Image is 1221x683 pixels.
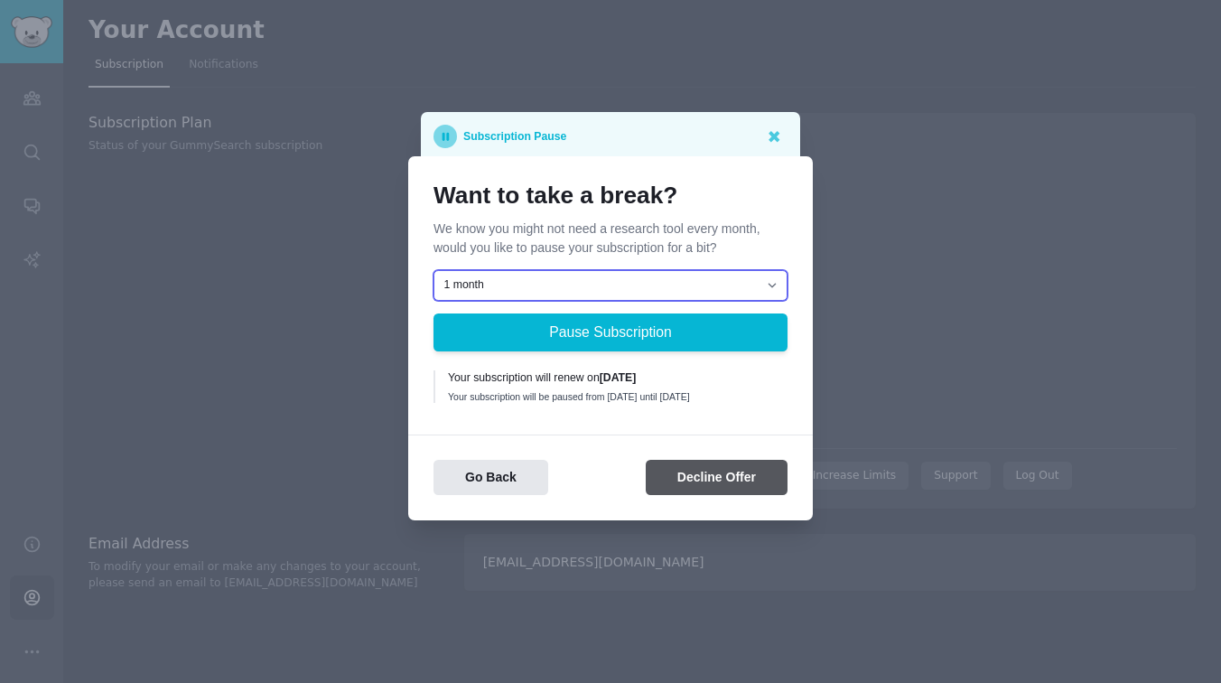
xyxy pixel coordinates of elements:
p: Subscription Pause [463,125,566,148]
button: Pause Subscription [433,313,788,351]
b: [DATE] [600,371,637,384]
div: Your subscription will be paused from [DATE] until [DATE] [448,390,775,403]
p: We know you might not need a research tool every month, would you like to pause your subscription... [433,220,788,257]
button: Go Back [433,460,548,495]
h1: Want to take a break? [433,182,788,211]
button: Decline Offer [646,460,788,495]
div: Your subscription will renew on [448,370,775,387]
